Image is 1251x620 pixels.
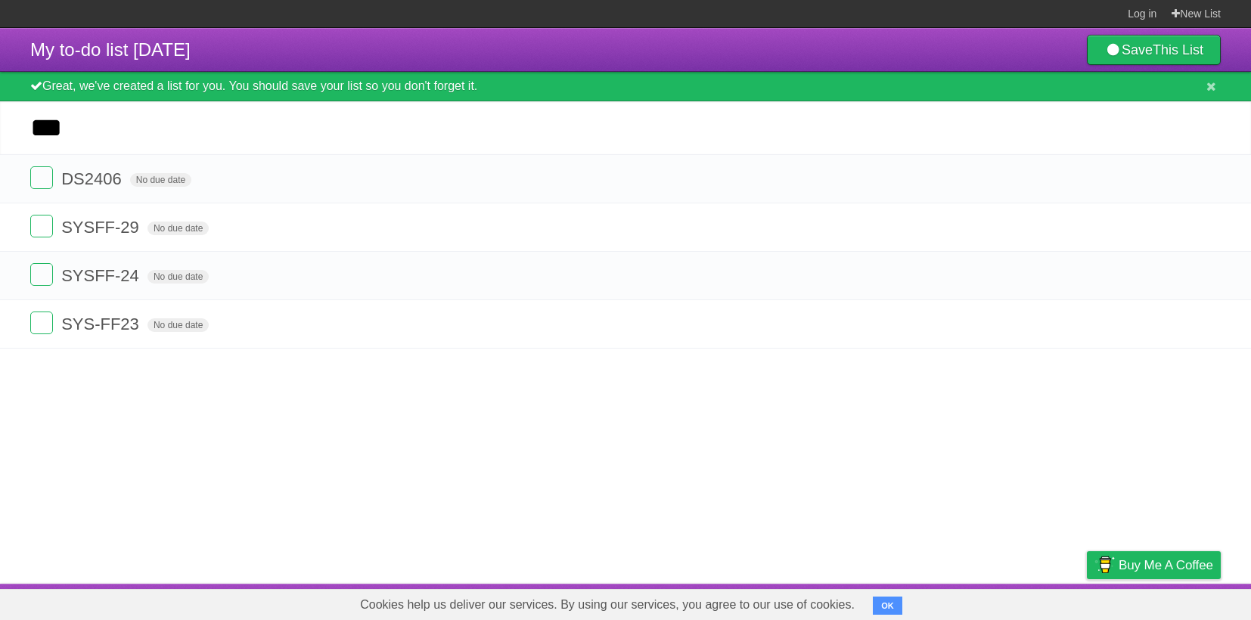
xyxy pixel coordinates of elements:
[61,266,143,285] span: SYSFF-24
[147,222,209,235] span: No due date
[936,587,997,616] a: Developers
[30,39,191,60] span: My to-do list [DATE]
[1087,551,1221,579] a: Buy me a coffee
[345,590,870,620] span: Cookies help us deliver our services. By using our services, you agree to our use of cookies.
[1153,42,1203,57] b: This List
[1125,587,1221,616] a: Suggest a feature
[1119,552,1213,578] span: Buy me a coffee
[1067,587,1107,616] a: Privacy
[1094,552,1115,578] img: Buy me a coffee
[1016,587,1049,616] a: Terms
[1087,35,1221,65] a: SaveThis List
[30,215,53,237] label: Done
[147,270,209,284] span: No due date
[30,166,53,189] label: Done
[30,312,53,334] label: Done
[886,587,917,616] a: About
[61,315,143,333] span: SYS-FF23
[147,318,209,332] span: No due date
[30,263,53,286] label: Done
[61,169,126,188] span: DS2406
[873,597,902,615] button: OK
[130,173,191,187] span: No due date
[61,218,143,237] span: SYSFF-29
